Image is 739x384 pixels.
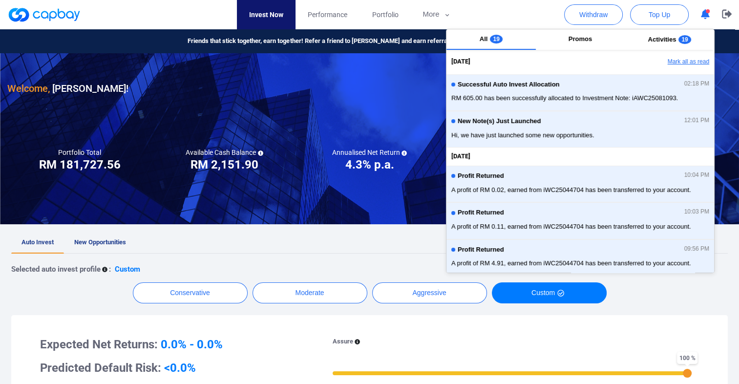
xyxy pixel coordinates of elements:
[492,282,607,303] button: Custom
[569,35,592,43] span: Promos
[333,337,353,347] p: Assure
[345,157,394,172] h3: 4.3% p.a.
[451,222,709,232] span: A profit of RM 0.11, earned from iWC25044704 has been transferred to your account.
[678,35,691,44] span: 19
[39,157,121,172] h3: RM 181,727.56
[188,36,488,46] span: Friends that stick together, earn together! Refer a friend to [PERSON_NAME] and earn referral rew...
[451,93,709,103] span: RM 605.00 has been successfully allocated to Investment Note: iAWC25081093.
[684,209,709,215] span: 10:03 PM
[446,202,714,239] button: Profit Returned10:03 PMA profit of RM 0.11, earned from iWC25044704 has been transferred to your ...
[451,258,709,268] span: A profit of RM 4.91, earned from iWC25044704 has been transferred to your account.
[446,239,714,276] button: Profit Returned09:56 PMA profit of RM 4.91, earned from iWC25044704 has been transferred to your ...
[190,157,258,172] h3: RM 2,151.90
[458,246,504,254] span: Profit Returned
[133,282,248,303] button: Conservative
[58,148,101,157] h5: Portfolio Total
[451,130,709,140] span: Hi, we have just launched some new opportunities.
[446,29,536,50] button: All19
[446,74,714,111] button: Successful Auto Invest Allocation02:18 PMRM 605.00 has been successfully allocated to Investment ...
[7,83,50,94] span: Welcome,
[446,166,714,202] button: Profit Returned10:04 PMA profit of RM 0.02, earned from iWC25044704 has been transferred to your ...
[7,81,128,96] h3: [PERSON_NAME] !
[458,172,504,180] span: Profit Returned
[458,118,541,125] span: New Note(s) Just Launched
[446,111,714,148] button: New Note(s) Just Launched12:01 PMHi, we have just launched some new opportunities.
[609,54,714,70] button: Mark all as read
[451,151,470,162] span: [DATE]
[625,29,714,50] button: Activities19
[186,148,263,157] h5: Available Cash Balance
[677,352,697,364] span: 100 %
[684,117,709,124] span: 12:01 PM
[253,282,367,303] button: Moderate
[458,81,560,88] span: Successful Auto Invest Allocation
[109,263,111,275] p: :
[458,209,504,216] span: Profit Returned
[161,338,223,351] span: 0.0% - 0.0%
[40,337,306,352] h3: Expected Net Returns:
[11,263,101,275] p: Selected auto invest profile
[164,361,196,375] span: <0.0%
[564,4,623,25] button: Withdraw
[536,29,625,50] button: Promos
[684,246,709,253] span: 09:56 PM
[21,238,54,246] span: Auto Invest
[372,9,398,20] span: Portfolio
[308,9,347,20] span: Performance
[649,10,670,20] span: Top Up
[115,263,140,275] p: Custom
[630,4,689,25] button: Top Up
[451,185,709,195] span: A profit of RM 0.02, earned from iWC25044704 has been transferred to your account.
[74,238,126,246] span: New Opportunities
[372,282,487,303] button: Aggressive
[332,148,407,157] h5: Annualised Net Return
[451,57,470,67] span: [DATE]
[684,172,709,179] span: 10:04 PM
[480,35,488,43] span: All
[490,35,502,43] span: 19
[648,36,676,43] span: Activities
[684,81,709,87] span: 02:18 PM
[40,360,306,376] h3: Predicted Default Risk:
